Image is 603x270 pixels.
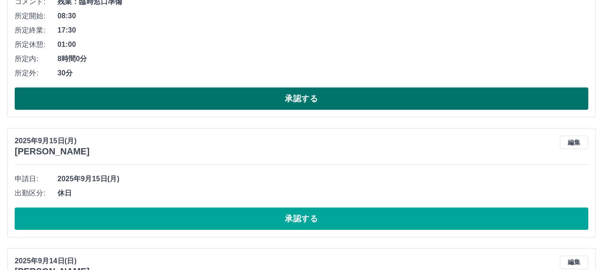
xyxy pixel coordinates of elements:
[15,54,57,64] span: 所定内:
[15,256,90,266] p: 2025年9月14日(日)
[560,256,588,269] button: 編集
[15,174,57,184] span: 申請日:
[57,68,588,79] span: 30分
[15,208,588,230] button: 承認する
[560,136,588,149] button: 編集
[15,136,90,146] p: 2025年9月15日(月)
[57,39,588,50] span: 01:00
[57,54,588,64] span: 8時間0分
[57,188,588,199] span: 休日
[15,25,57,36] span: 所定終業:
[15,11,57,21] span: 所定開始:
[15,188,57,199] span: 出勤区分:
[15,68,57,79] span: 所定外:
[57,174,588,184] span: 2025年9月15日(月)
[15,146,90,157] h3: [PERSON_NAME]
[57,11,588,21] span: 08:30
[15,87,588,110] button: 承認する
[15,39,57,50] span: 所定休憩:
[57,25,588,36] span: 17:30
